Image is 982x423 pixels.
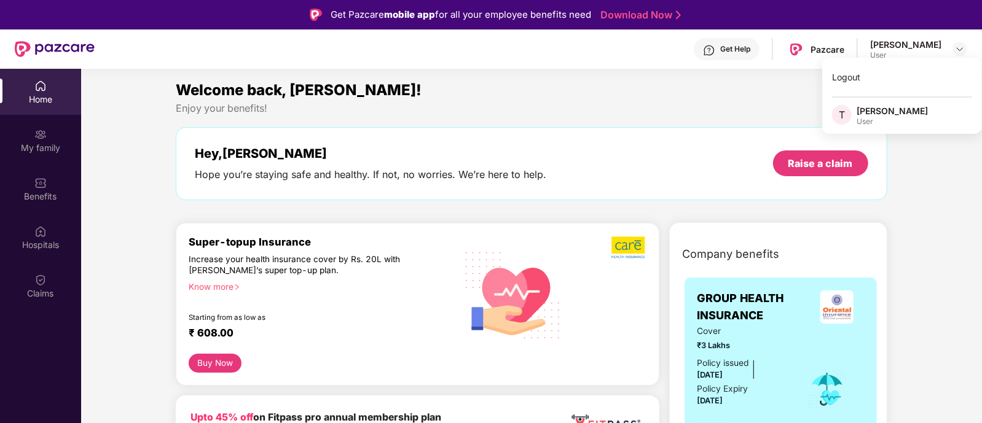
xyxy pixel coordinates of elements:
span: right [234,284,240,290]
div: Hope you’re staying safe and healthy. If not, no worries. We’re here to help. [195,168,546,181]
img: svg+xml;base64,PHN2ZyBpZD0iQmVuZWZpdHMiIHhtbG5zPSJodHRwOi8vd3d3LnczLm9yZy8yMDAwL3N2ZyIgd2lkdGg9Ij... [34,177,47,189]
img: svg+xml;base64,PHN2ZyBpZD0iSG9tZSIgeG1sbnM9Imh0dHA6Ly93d3cudzMub3JnLzIwMDAvc3ZnIiB3aWR0aD0iMjAiIG... [34,80,47,92]
img: Stroke [676,9,681,21]
button: Buy Now [189,354,241,373]
img: svg+xml;base64,PHN2ZyBpZD0iSGVscC0zMngzMiIgeG1sbnM9Imh0dHA6Ly93d3cudzMub3JnLzIwMDAvc3ZnIiB3aWR0aD... [703,44,715,56]
img: Logo [310,9,322,21]
img: svg+xml;base64,PHN2ZyBpZD0iRHJvcGRvd24tMzJ4MzIiIHhtbG5zPSJodHRwOi8vd3d3LnczLm9yZy8yMDAwL3N2ZyIgd2... [955,44,965,54]
span: Company benefits [682,246,779,263]
img: svg+xml;base64,PHN2ZyBpZD0iSG9zcGl0YWxzIiB4bWxucz0iaHR0cDovL3d3dy53My5vcmcvMjAwMC9zdmciIHdpZHRoPS... [34,225,47,238]
img: New Pazcare Logo [15,41,95,57]
div: Starting from as low as [189,313,403,322]
img: insurerLogo [820,290,854,324]
img: svg+xml;base64,PHN2ZyB4bWxucz0iaHR0cDovL3d3dy53My5vcmcvMjAwMC9zdmciIHhtbG5zOnhsaW5rPSJodHRwOi8vd3... [456,236,570,352]
img: icon [807,369,847,409]
div: Hey, [PERSON_NAME] [195,146,546,161]
div: ₹ 608.00 [189,327,443,341]
div: Logout [822,65,982,89]
div: Know more [189,281,448,290]
span: T [839,107,845,122]
div: Pazcare [811,44,844,55]
span: GROUP HEALTH INSURANCE [697,290,809,325]
img: svg+xml;base64,PHN2ZyB3aWR0aD0iMjAiIGhlaWdodD0iMjAiIHZpZXdCb3g9IjAgMCAyMCAyMCIgZmlsbD0ibm9uZSIgeG... [34,128,47,141]
div: Policy Expiry [697,382,748,396]
div: Get Pazcare for all your employee benefits need [331,7,591,22]
div: [PERSON_NAME] [857,105,928,117]
div: User [857,117,928,126]
b: Upto 45% off [191,411,253,423]
div: Raise a claim [788,157,853,170]
div: Increase your health insurance cover by Rs. 20L with [PERSON_NAME]’s super top-up plan. [189,254,403,276]
div: Super-topup Insurance [189,236,455,248]
span: ₹3 Lakhs [697,340,791,352]
div: User [870,50,941,60]
div: Get Help [720,44,750,54]
div: Policy issued [697,357,748,370]
div: Enjoy your benefits! [176,102,887,115]
span: Welcome back, [PERSON_NAME]! [176,81,422,99]
img: svg+xml;base64,PHN2ZyBpZD0iQ2xhaW0iIHhtbG5zPSJodHRwOi8vd3d3LnczLm9yZy8yMDAwL3N2ZyIgd2lkdGg9IjIwIi... [34,274,47,286]
div: [PERSON_NAME] [870,39,941,50]
img: Pazcare_Logo.png [787,41,805,58]
b: on Fitpass pro annual membership plan [191,411,441,423]
span: [DATE] [697,396,723,405]
strong: mobile app [384,9,435,20]
span: Cover [697,325,791,338]
span: [DATE] [697,370,723,379]
a: Download Now [600,9,677,21]
img: b5dec4f62d2307b9de63beb79f102df3.png [611,236,646,259]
